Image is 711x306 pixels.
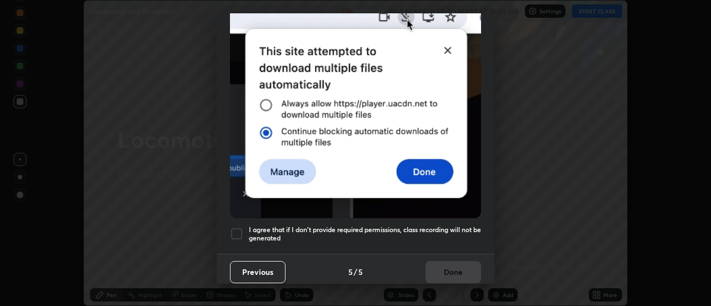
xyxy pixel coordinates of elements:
[358,266,363,278] h4: 5
[348,266,353,278] h4: 5
[230,261,286,283] button: Previous
[354,266,357,278] h4: /
[249,225,481,243] h5: I agree that if I don't provide required permissions, class recording will not be generated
